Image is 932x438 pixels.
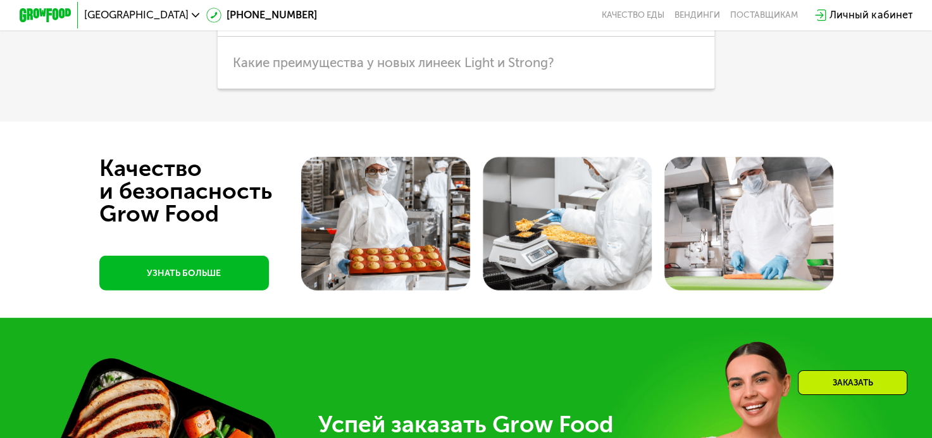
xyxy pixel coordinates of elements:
div: Личный кабинет [829,8,912,23]
div: поставщикам [730,10,798,20]
a: УЗНАТЬ БОЛЬШЕ [99,256,269,291]
span: Какие преимущества у новых линеек Light и Strong? [233,55,554,70]
div: Заказать [798,370,907,395]
span: [GEOGRAPHIC_DATA] [84,10,189,20]
a: [PHONE_NUMBER] [206,8,318,23]
a: Вендинги [674,10,720,20]
a: Качество еды [602,10,664,20]
div: Качество и безопасность Grow Food [99,157,319,225]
